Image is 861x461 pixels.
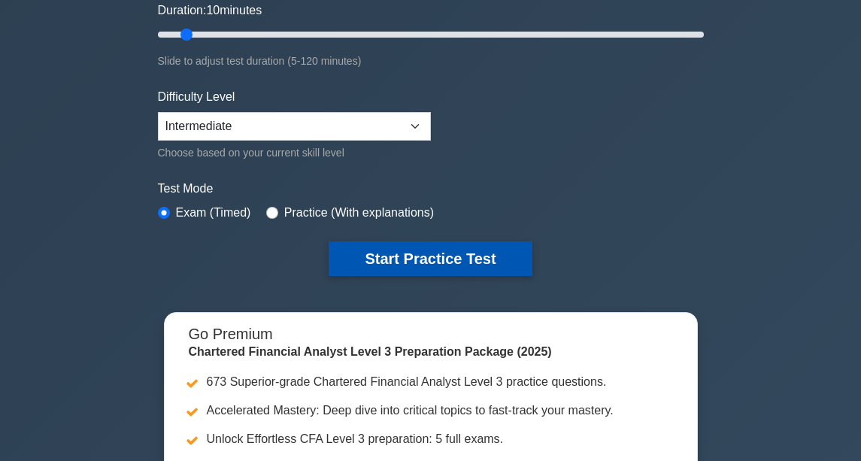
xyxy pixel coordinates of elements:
[158,52,704,70] div: Slide to adjust test duration (5-120 minutes)
[176,204,251,222] label: Exam (Timed)
[158,2,262,20] label: Duration: minutes
[284,204,434,222] label: Practice (With explanations)
[158,180,704,198] label: Test Mode
[329,241,532,276] button: Start Practice Test
[158,144,431,162] div: Choose based on your current skill level
[206,4,220,17] span: 10
[158,88,235,106] label: Difficulty Level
